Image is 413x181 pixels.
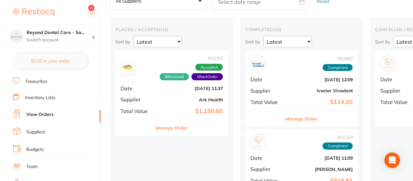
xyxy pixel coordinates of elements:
[286,111,318,127] button: Manage Order
[288,88,353,93] b: Ivoclar Vivadent
[384,153,400,168] div: Open Intercom Messenger
[26,164,38,170] a: Team
[25,95,55,101] a: Inventory Lists
[245,39,260,45] p: Sort by
[252,136,264,148] img: Adam Dental
[120,108,153,114] span: Total Value
[191,73,223,80] span: Back orders
[122,62,134,74] img: Ark Health
[195,64,223,71] span: Accepted
[323,135,353,140] span: # 91354
[156,120,188,136] button: Manage Order
[245,27,358,32] h2: completed ( 32 )
[160,73,189,80] span: Received
[382,57,394,70] img: Adam Dental
[158,86,223,91] b: [DATE] 11:37
[288,77,353,82] b: [DATE] 12:09
[115,27,228,32] h2: placed / accepted ( 1 )
[115,39,130,45] p: Sort by
[120,85,153,91] span: Date
[13,53,88,69] button: $0.00 in your order
[250,99,283,105] span: Total Value
[252,57,264,70] img: Ivoclar Vivadent
[10,30,23,43] img: Beyond Dental Care - Sandstone Point
[288,155,353,161] b: [DATE] 11:09
[250,166,283,172] span: Supplier
[323,64,353,71] span: Completed
[26,146,44,153] a: Budgets
[27,37,92,43] p: Switch account
[26,78,47,85] a: Favourites
[115,51,228,135] div: Ark Health#910838Received1BackOrderAcceptedDate[DATE] 11:37SupplierArk HealthTotal Value$1,150.60...
[120,96,153,102] span: Supplier
[158,108,223,115] b: $1,150.60
[380,76,413,82] span: Date
[13,8,54,16] img: Restocq Logo
[380,88,413,94] span: Supplier
[26,111,54,118] a: View Orders
[288,99,353,106] b: $114.00
[288,167,353,172] b: [PERSON_NAME]
[135,56,223,61] span: # 91083
[250,76,283,82] span: Date
[158,97,223,102] b: Ark Health
[250,88,283,94] span: Supplier
[26,129,45,135] a: Suppliers
[250,155,283,161] span: Date
[13,5,54,20] a: Restocq Logo
[380,99,413,105] span: Total Value
[323,142,353,150] span: Completed
[27,29,92,36] h4: Beyond Dental Care - Sandstone Point
[323,56,353,61] span: # 92982
[375,39,390,45] p: Sort by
